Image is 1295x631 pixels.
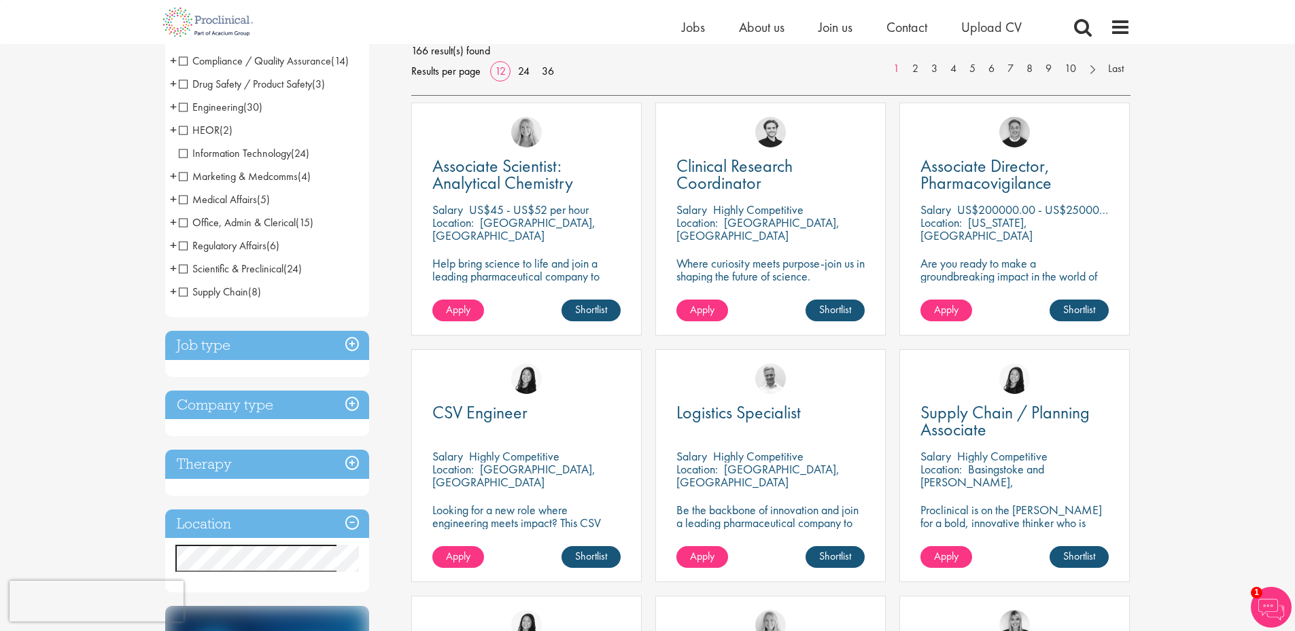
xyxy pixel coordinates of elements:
p: Help bring science to life and join a leading pharmaceutical company to play a key role in delive... [432,257,621,321]
span: Medical Affairs [179,192,270,206]
img: Numhom Sudsok [999,363,1030,394]
a: Apply [676,546,728,568]
a: CSV Engineer [432,404,621,421]
p: Basingstoke and [PERSON_NAME], [GEOGRAPHIC_DATA] [920,461,1044,503]
span: (14) [331,54,349,68]
span: + [170,258,177,278]
span: (8) [248,285,261,299]
span: Apply [934,302,959,317]
span: Marketing & Medcomms [179,169,311,183]
span: Apply [446,302,470,317]
span: (30) [243,100,262,114]
a: Contact [886,18,927,36]
a: About us [739,18,784,36]
img: Bo Forsen [999,117,1030,147]
span: Salary [920,448,951,464]
a: 10 [1058,61,1083,77]
a: Shortlist [562,300,621,321]
p: Highly Competitive [713,202,804,217]
span: Results per page [411,61,481,82]
span: Supply Chain [179,285,261,299]
a: 1 [886,61,906,77]
span: Salary [676,202,707,217]
img: Numhom Sudsok [511,363,542,394]
a: Logistics Specialist [676,404,865,421]
h3: Company type [165,391,369,420]
a: 8 [1020,61,1039,77]
a: 24 [513,64,534,78]
span: + [170,189,177,209]
img: Shannon Briggs [511,117,542,147]
a: Associate Director, Pharmacovigilance [920,158,1109,192]
span: 166 result(s) found [411,41,1130,61]
img: Nico Kohlwes [755,117,786,147]
span: 1 [1251,587,1262,598]
span: Location: [432,215,474,230]
span: (2) [220,123,232,137]
span: Location: [920,215,962,230]
p: Looking for a new role where engineering meets impact? This CSV Engineer role is calling your name! [432,503,621,542]
span: + [170,212,177,232]
span: (3) [312,77,325,91]
span: Join us [818,18,852,36]
p: [GEOGRAPHIC_DATA], [GEOGRAPHIC_DATA] [676,215,840,243]
a: 2 [905,61,925,77]
span: + [170,166,177,186]
span: Location: [920,461,962,477]
p: Highly Competitive [469,448,559,464]
a: 6 [982,61,1001,77]
p: US$200000.00 - US$250000.00 per annum [957,202,1174,217]
img: Chatbot [1251,587,1292,628]
span: Logistics Specialist [676,401,801,424]
a: 4 [944,61,963,77]
span: Apply [446,549,470,563]
span: Upload CV [961,18,1022,36]
a: Apply [432,546,484,568]
span: Information Technology [179,146,291,160]
p: Proclinical is on the [PERSON_NAME] for a bold, innovative thinker who is ready to help push the ... [920,503,1109,568]
span: Salary [676,448,707,464]
span: Office, Admin & Clerical [179,215,313,230]
span: (24) [283,262,302,276]
span: + [170,73,177,94]
span: Scientific & Preclinical [179,262,302,276]
span: Location: [432,461,474,477]
img: Joshua Bye [755,363,786,394]
a: Apply [676,300,728,321]
h3: Job type [165,331,369,360]
span: Compliance / Quality Assurance [179,54,349,68]
p: [GEOGRAPHIC_DATA], [GEOGRAPHIC_DATA] [432,215,595,243]
span: Location: [676,461,718,477]
span: + [170,50,177,71]
a: Apply [920,546,972,568]
span: Clinical Research Coordinator [676,154,793,194]
span: HEOR [179,123,220,137]
span: Salary [920,202,951,217]
span: Marketing & Medcomms [179,169,298,183]
a: Associate Scientist: Analytical Chemistry [432,158,621,192]
p: [GEOGRAPHIC_DATA], [GEOGRAPHIC_DATA] [432,461,595,490]
a: Apply [432,300,484,321]
span: Medical Affairs [179,192,257,206]
span: Salary [432,202,463,217]
span: Drug Safety / Product Safety [179,77,325,91]
span: (15) [296,215,313,230]
a: Supply Chain / Planning Associate [920,404,1109,438]
p: Be the backbone of innovation and join a leading pharmaceutical company to help keep life-changin... [676,503,865,555]
a: Shortlist [806,546,865,568]
span: Supply Chain / Planning Associate [920,401,1090,441]
p: Where curiosity meets purpose-join us in shaping the future of science. [676,257,865,283]
p: [US_STATE], [GEOGRAPHIC_DATA] [920,215,1033,243]
span: Office, Admin & Clerical [179,215,296,230]
span: Information Technology [179,146,309,160]
a: 36 [537,64,559,78]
